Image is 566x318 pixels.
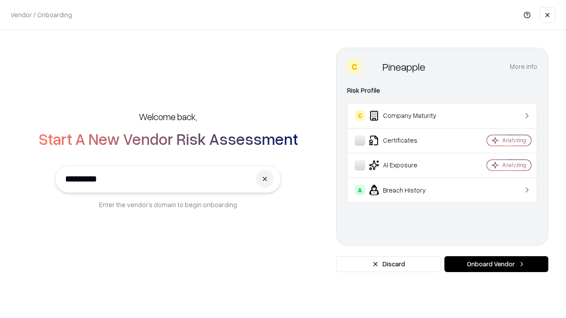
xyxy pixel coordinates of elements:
div: C [355,110,365,121]
button: More info [510,59,537,75]
h2: Start A New Vendor Risk Assessment [38,130,298,148]
div: C [347,60,361,74]
div: Pineapple [382,60,425,74]
img: Pineapple [365,60,379,74]
button: Onboard Vendor [444,256,548,272]
p: Enter the vendor’s domain to begin onboarding [99,200,237,209]
div: Risk Profile [347,85,537,96]
div: Analyzing [502,136,526,144]
div: A [355,185,365,195]
div: AI Exposure [355,160,460,170]
h5: Welcome back, [139,110,197,123]
div: Certificates [355,135,460,146]
p: Vendor / Onboarding [11,10,72,19]
div: Company Maturity [355,110,460,121]
div: Analyzing [502,161,526,169]
button: Discard [336,256,441,272]
div: Breach History [355,185,460,195]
